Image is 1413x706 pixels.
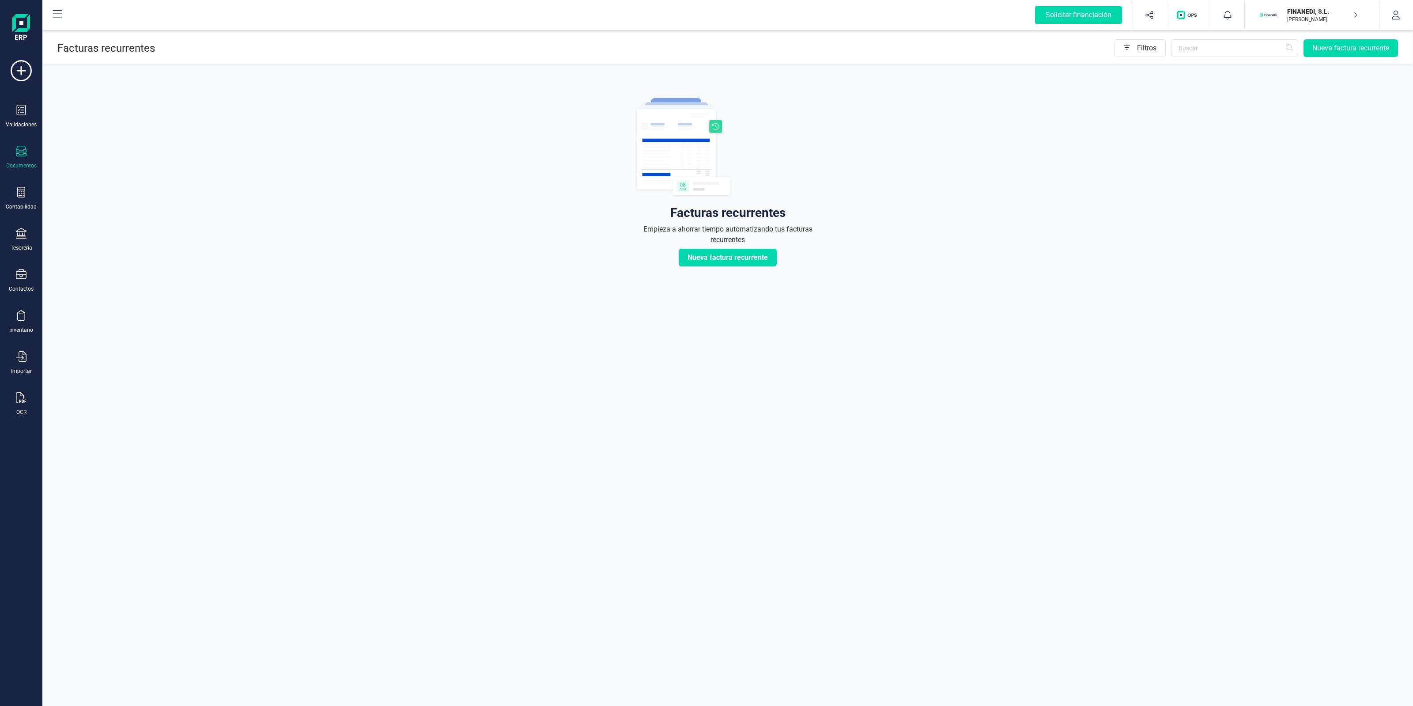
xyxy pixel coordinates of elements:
div: Importar [11,368,32,375]
div: Inventario [9,326,33,334]
button: Nueva factura recurrente [679,249,777,266]
div: Documentos [6,162,37,169]
div: Tesorería [11,244,32,251]
div: Solicitar financiación [1035,6,1122,24]
span: Facturas recurrentes [57,42,155,54]
p: Empieza a ahorrar tiempo automatizando tus facturas recurrentes [635,224,820,245]
img: FI [1259,5,1278,25]
button: FIFINANEDI, S.L.[PERSON_NAME] [1255,1,1368,29]
p: [PERSON_NAME] [1287,16,1358,23]
p: FINANEDI, S.L. [1287,7,1358,16]
div: Contabilidad [6,203,37,210]
span: Nueva factura recurrente [688,252,768,263]
img: Logo de OPS [1177,11,1200,19]
div: OCR [16,409,26,416]
h2: Facturas recurrentes [635,205,820,220]
input: Buscar [1171,39,1298,57]
div: Contactos [9,285,34,292]
button: Solicitar financiación [1024,1,1133,29]
button: Logo de OPS [1171,1,1205,29]
span: Filtros [1133,43,1160,53]
img: facturas-reecurrentes [635,97,732,197]
div: Validaciones [6,121,37,128]
img: Logo Finanedi [12,14,30,42]
button: Nueva factura recurrente [1303,39,1398,57]
button: Filtros [1115,39,1166,57]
